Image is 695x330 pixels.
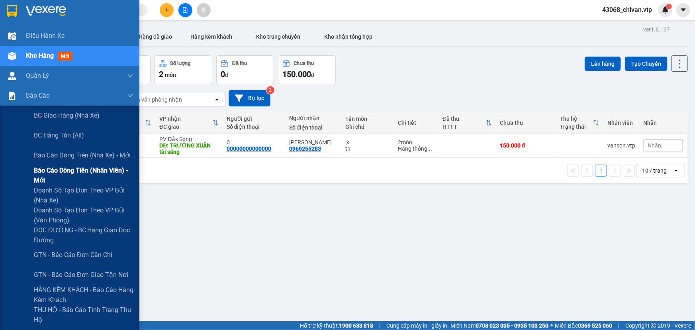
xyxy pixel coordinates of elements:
[680,6,687,14] span: caret-down
[7,5,17,17] img: logo-vxr
[132,27,178,46] button: Hàng đã giao
[164,7,170,13] span: plus
[278,55,336,84] button: Chưa thu150.000đ
[500,142,552,149] div: 150.000 đ
[214,96,220,103] svg: open
[221,69,225,79] span: 0
[155,55,212,84] button: Số lượng2món
[159,116,212,122] div: VP nhận
[550,324,553,327] span: ⚪️
[668,4,670,9] span: 1
[34,150,131,160] span: Báo cáo dòng tiền (nhà xe) - mới
[673,167,679,174] svg: open
[439,112,496,134] th: Toggle SortBy
[34,165,133,185] span: Báo cáo dòng tiền (nhân viên) - mới
[229,90,270,106] button: Bộ lọc
[26,52,54,59] span: Kho hàng
[311,72,314,78] span: đ
[34,250,113,260] span: GTN - Báo cáo đơn cần chi
[386,321,448,330] span: Cung cấp máy in - giấy in:
[34,225,133,245] span: DỌC ĐƯỜNG - BC hàng giao dọc đường
[26,90,50,100] span: Báo cáo
[324,33,372,40] span: Kho nhận tổng hợp
[643,120,683,126] div: Nhãn
[34,305,133,325] span: THU HỘ - Báo cáo tình trạng thu hộ
[8,32,16,40] img: warehouse-icon
[345,116,390,122] div: Tên món
[225,72,228,78] span: đ
[500,120,552,126] div: Chưa thu
[607,120,635,126] div: Nhân viên
[289,124,338,131] div: Số điện thoại
[34,110,100,120] span: BC giao hàng (nhà xe)
[345,139,390,145] div: lk
[34,270,129,280] span: GTN - Báo cáo đơn giao tận nơi
[442,116,486,122] div: Đã thu
[379,321,380,330] span: |
[666,4,672,9] sup: 1
[58,52,72,61] span: mới
[345,124,390,130] div: Ghi chú
[127,73,133,79] span: down
[585,57,621,71] button: Lên hàng
[345,145,390,152] div: th
[294,61,314,66] div: Chưa thu
[127,96,182,104] div: Chọn văn phòng nhận
[618,321,619,330] span: |
[282,69,311,79] span: 150.000
[34,185,133,205] span: Doanh số tạo đơn theo VP gửi (nhà xe)
[643,25,670,34] div: ver 1.8.137
[159,69,163,79] span: 2
[560,124,593,130] div: Trạng thái
[398,120,435,126] div: Chi tiết
[642,167,667,175] div: 10 / trang
[159,124,212,130] div: ĐC giao
[256,33,300,40] span: Kho trung chuyển
[160,3,174,17] button: plus
[560,116,593,122] div: Thu hộ
[578,322,612,329] strong: 0369 525 060
[155,112,222,134] th: Toggle SortBy
[227,145,271,152] div: 00000000000000
[266,86,274,94] sup: 2
[427,145,432,152] span: ...
[34,130,84,140] span: BC hàng tồn (all)
[476,322,548,329] strong: 0708 023 035 - 0935 103 250
[26,71,49,81] span: Quản Lý
[159,142,218,155] div: DĐ: TRƯỜNG XUÂN tài sáng
[289,139,338,145] div: KHÁNH LY
[127,92,133,99] span: down
[8,92,16,100] img: solution-icon
[26,31,65,41] span: Điều hành xe
[662,6,669,14] img: icon-new-feature
[398,145,435,152] div: Hàng thông thường
[289,115,338,121] div: Người nhận
[651,323,656,328] span: copyright
[34,205,133,225] span: Doanh số tạo đơn theo VP gửi (văn phòng)
[8,72,16,80] img: warehouse-icon
[165,72,176,78] span: món
[289,145,321,152] div: 0965255283
[676,3,690,17] button: caret-down
[190,33,232,40] span: Hàng kèm khách
[398,139,435,145] div: 2 món
[159,136,218,142] div: PV Đắk Song
[442,124,486,130] div: HTTT
[596,5,658,15] span: 43068_chivan.vtp
[201,7,206,13] span: aim
[182,7,188,13] span: file-add
[556,112,603,134] th: Toggle SortBy
[450,321,548,330] span: Miền Nam
[595,165,607,177] button: 1
[625,57,668,71] button: Tạo Chuyến
[607,142,635,149] div: vanson.vtp
[648,142,661,149] span: Nhãn
[555,321,612,330] span: Miền Bắc
[227,124,281,130] div: Số điện thoại
[227,116,281,122] div: Người gửi
[339,322,373,329] strong: 1900 633 818
[8,52,16,60] img: warehouse-icon
[178,3,192,17] button: file-add
[197,3,211,17] button: aim
[227,139,281,145] div: 0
